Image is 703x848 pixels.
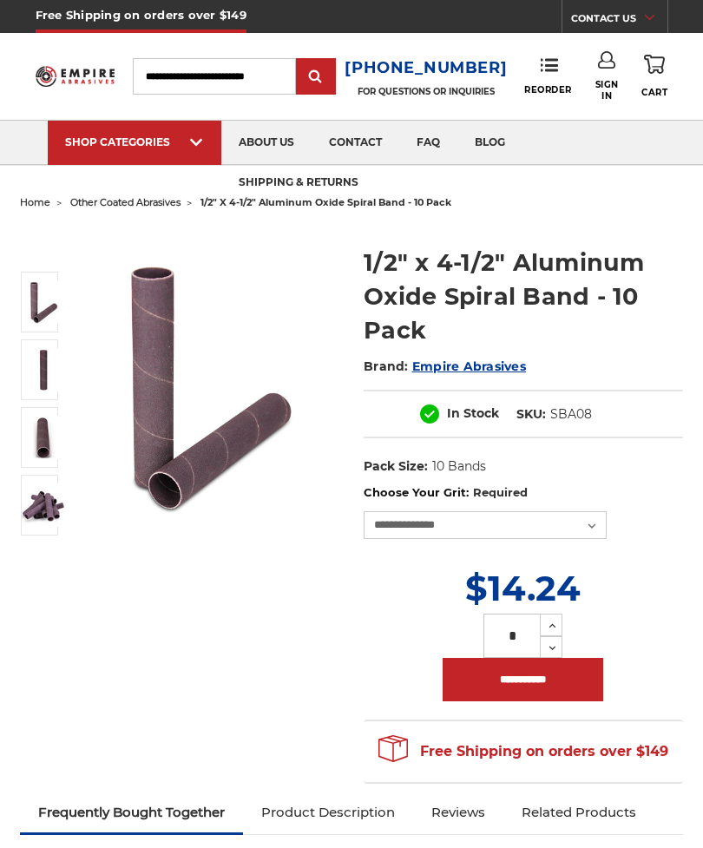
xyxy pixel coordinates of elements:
[457,121,522,165] a: blog
[412,358,526,374] a: Empire Abrasives
[524,57,572,95] a: Reorder
[243,793,413,832] a: Product Description
[571,9,667,33] a: CONTACT US
[413,793,503,832] a: Reviews
[20,793,243,832] a: Frequently Bought Together
[221,161,376,206] a: shipping & returns
[299,60,333,95] input: Submit
[550,405,592,424] dd: SBA08
[641,87,667,98] span: Cart
[473,485,528,499] small: Required
[364,457,428,476] dt: Pack Size:
[22,280,65,324] img: 1/2" x 4-1/2" Spiral Bands Aluminum Oxide
[79,256,339,516] img: 1/2" x 4-1/2" Spiral Bands Aluminum Oxide
[345,86,507,97] p: FOR QUESTIONS OR INQUIRIES
[36,61,115,92] img: Empire Abrasives
[503,793,654,832] a: Related Products
[22,416,65,459] img: 1/2" x 4-1/2" Aluminum Oxide Spiral Bands
[70,196,181,208] a: other coated abrasives
[65,135,204,148] div: SHOP CATEGORIES
[516,405,546,424] dt: SKU:
[22,348,65,391] img: 1/2" x 4-1/2" Spiral Bands AOX
[595,79,619,102] span: Sign In
[524,84,572,95] span: Reorder
[22,483,65,527] img: 1/2" x 4-1/2" AOX Spiral Bands
[447,405,499,421] span: In Stock
[364,246,683,347] h1: 1/2" x 4-1/2" Aluminum Oxide Spiral Band - 10 Pack
[345,56,507,81] a: [PHONE_NUMBER]
[641,51,667,101] a: Cart
[432,457,486,476] dd: 10 Bands
[364,358,409,374] span: Brand:
[364,484,683,502] label: Choose Your Grit:
[399,121,457,165] a: faq
[312,121,399,165] a: contact
[378,734,668,769] span: Free Shipping on orders over $149
[200,196,451,208] span: 1/2" x 4-1/2" aluminum oxide spiral band - 10 pack
[465,567,581,609] span: $14.24
[221,121,312,165] a: about us
[20,196,50,208] a: home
